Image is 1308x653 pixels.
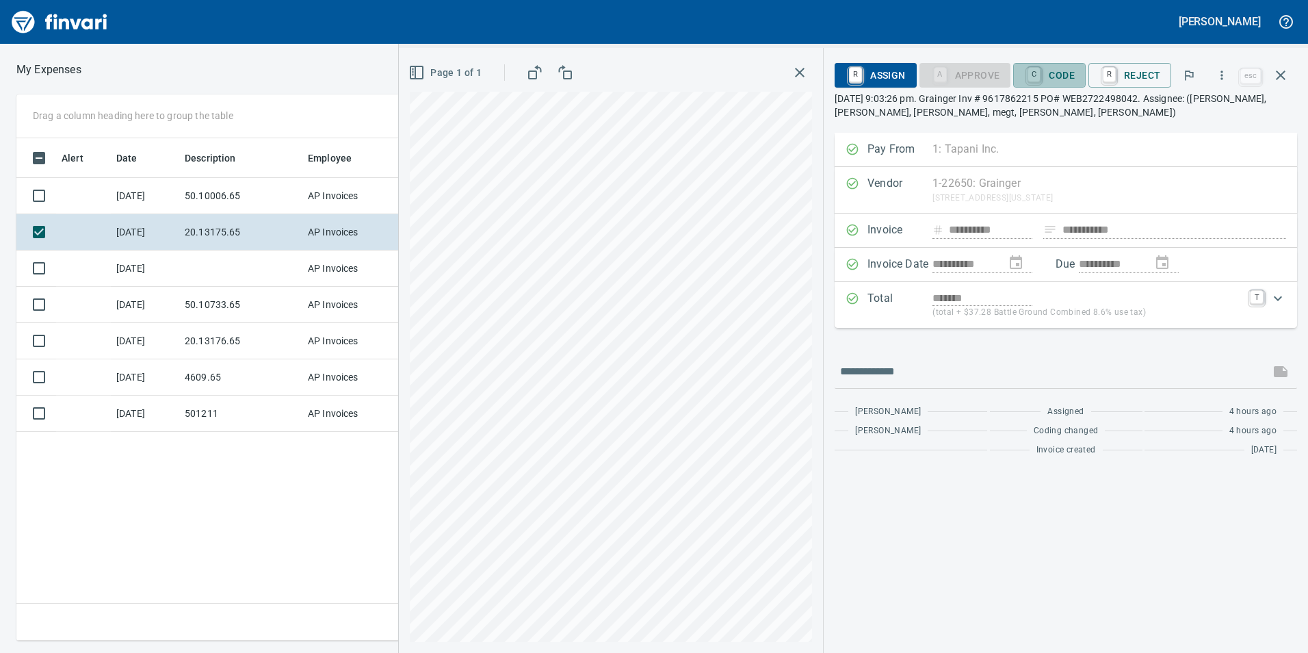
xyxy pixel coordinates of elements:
td: [DATE] [111,214,179,251]
td: AP Invoices [302,251,405,287]
button: CCode [1013,63,1086,88]
span: Alert [62,150,101,166]
span: Reject [1099,64,1160,87]
a: T [1250,290,1264,304]
a: esc [1240,68,1261,84]
button: [PERSON_NAME] [1175,11,1264,32]
span: Alert [62,150,83,166]
span: Coding changed [1034,424,1099,438]
span: [PERSON_NAME] [855,424,921,438]
p: Total [867,290,932,320]
span: Employee [308,150,369,166]
p: [DATE] 9:03:26 pm. Grainger Inv # 9617862215 PO# WEB2722498042. Assignee: ([PERSON_NAME], [PERSON... [835,92,1297,119]
span: [DATE] [1251,444,1277,457]
span: Date [116,150,155,166]
td: 50.10733.65 [179,287,302,323]
td: 20.13175.65 [179,214,302,251]
div: Coding Required [919,68,1011,80]
p: (total + $37.28 Battle Ground Combined 8.6% use tax) [932,306,1242,320]
h5: [PERSON_NAME] [1179,14,1261,29]
nav: breadcrumb [16,62,81,78]
span: Close invoice [1237,59,1297,92]
td: [DATE] [111,178,179,214]
td: AP Invoices [302,396,405,432]
button: Page 1 of 1 [406,60,487,86]
span: Assigned [1047,405,1084,419]
span: This records your message into the invoice and notifies anyone mentioned [1264,355,1297,388]
span: Date [116,150,138,166]
td: 50.10006.65 [179,178,302,214]
p: My Expenses [16,62,81,78]
td: AP Invoices [302,287,405,323]
img: Finvari [8,5,111,38]
td: [DATE] [111,396,179,432]
span: Description [185,150,254,166]
span: Page 1 of 1 [411,64,482,81]
button: Flag [1174,60,1204,90]
span: Assign [846,64,905,87]
span: Invoice created [1036,444,1096,457]
td: AP Invoices [302,323,405,359]
span: 4 hours ago [1229,405,1277,419]
span: Code [1024,64,1075,87]
button: RReject [1088,63,1171,88]
a: R [849,67,862,82]
button: RAssign [835,63,916,88]
a: R [1103,67,1116,82]
td: [DATE] [111,287,179,323]
div: Expand [835,282,1297,328]
td: 501211 [179,396,302,432]
span: 4 hours ago [1229,424,1277,438]
span: Employee [308,150,352,166]
span: Description [185,150,236,166]
p: Drag a column heading here to group the table [33,109,233,123]
td: AP Invoices [302,214,405,251]
button: More [1207,60,1237,90]
span: [PERSON_NAME] [855,405,921,419]
a: C [1028,67,1041,82]
td: AP Invoices [302,178,405,214]
td: [DATE] [111,251,179,287]
td: [DATE] [111,323,179,359]
td: 20.13176.65 [179,323,302,359]
td: [DATE] [111,359,179,396]
td: AP Invoices [302,359,405,396]
td: 4609.65 [179,359,302,396]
